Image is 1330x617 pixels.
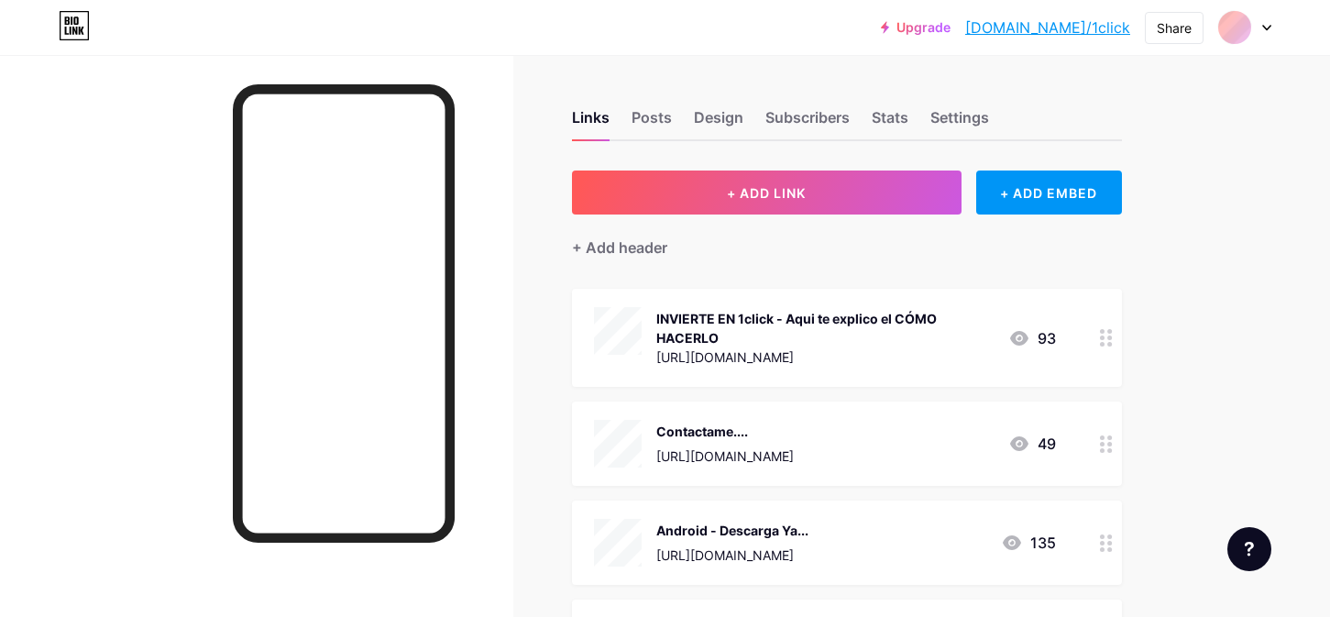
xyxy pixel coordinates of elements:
button: + ADD LINK [572,171,962,215]
span: + ADD LINK [727,185,806,201]
a: [DOMAIN_NAME]/1click [965,17,1130,39]
div: 93 [1008,327,1056,349]
div: 49 [1008,433,1056,455]
div: + Add header [572,237,667,259]
div: 135 [1001,532,1056,554]
div: [URL][DOMAIN_NAME] [656,545,808,565]
div: Links [572,106,610,139]
a: Upgrade [881,20,951,35]
div: Settings [930,106,989,139]
div: [URL][DOMAIN_NAME] [656,446,794,466]
div: Share [1157,18,1192,38]
div: Subscribers [765,106,850,139]
div: Stats [872,106,908,139]
div: + ADD EMBED [976,171,1122,215]
div: Contactame.... [656,422,794,441]
div: INVIERTE EN 1click - Aqui te explico el CÓMO HACERLO [656,309,994,347]
div: Design [694,106,743,139]
div: Android - Descarga Ya... [656,521,808,540]
div: Posts [632,106,672,139]
div: [URL][DOMAIN_NAME] [656,347,994,367]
